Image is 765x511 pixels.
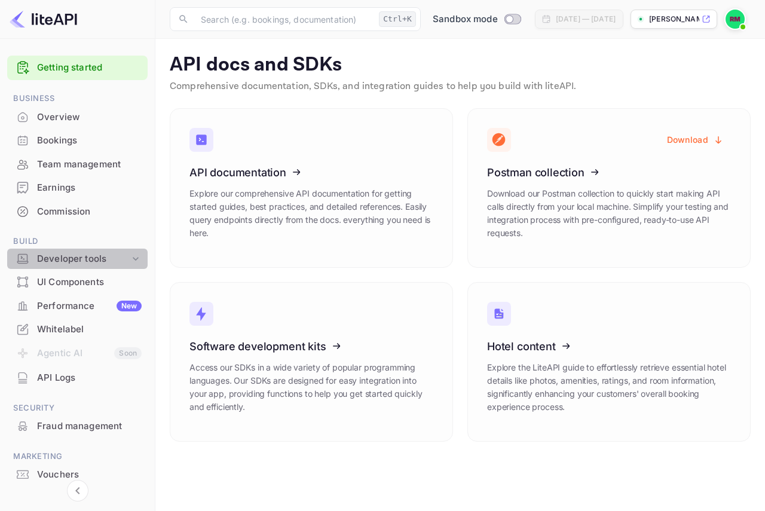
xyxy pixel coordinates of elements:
div: Switch to Production mode [428,13,525,26]
div: Fraud management [7,415,148,438]
div: Overview [37,111,142,124]
div: API Logs [7,366,148,390]
span: Build [7,235,148,248]
p: Explore our comprehensive API documentation for getting started guides, best practices, and detai... [189,187,433,240]
div: Performance [37,299,142,313]
h3: Hotel content [487,340,731,353]
div: Earnings [37,181,142,195]
a: Bookings [7,129,148,151]
div: Team management [7,153,148,176]
p: [PERSON_NAME].n... [649,14,699,25]
p: Access our SDKs in a wide variety of popular programming languages. Our SDKs are designed for eas... [189,361,433,414]
div: Whitelabel [37,323,142,336]
a: Earnings [7,176,148,198]
div: New [117,301,142,311]
a: API documentationExplore our comprehensive API documentation for getting started guides, best pra... [170,108,453,268]
a: PerformanceNew [7,295,148,317]
div: Overview [7,106,148,129]
div: Ctrl+K [379,11,416,27]
div: Commission [7,200,148,224]
h3: API documentation [189,166,433,179]
div: Whitelabel [7,318,148,341]
button: Download [660,128,731,151]
a: Commission [7,200,148,222]
p: Comprehensive documentation, SDKs, and integration guides to help you build with liteAPI. [170,79,751,94]
div: Earnings [7,176,148,200]
span: Security [7,402,148,415]
p: Download our Postman collection to quickly start making API calls directly from your local machin... [487,187,731,240]
div: UI Components [7,271,148,294]
div: Bookings [37,134,142,148]
div: Vouchers [7,463,148,486]
button: Collapse navigation [67,480,88,501]
h3: Software development kits [189,340,433,353]
div: Commission [37,205,142,219]
a: Overview [7,106,148,128]
a: Software development kitsAccess our SDKs in a wide variety of popular programming languages. Our ... [170,282,453,442]
span: Business [7,92,148,105]
a: Team management [7,153,148,175]
p: API docs and SDKs [170,53,751,77]
a: Fraud management [7,415,148,437]
div: Vouchers [37,468,142,482]
div: Getting started [7,56,148,80]
div: UI Components [37,276,142,289]
div: Bookings [7,129,148,152]
div: Fraud management [37,420,142,433]
img: Rodrigo Mendez [726,10,745,29]
img: LiteAPI logo [10,10,77,29]
a: Whitelabel [7,318,148,340]
div: API Logs [37,371,142,385]
div: Developer tools [7,249,148,270]
div: Team management [37,158,142,172]
a: Hotel contentExplore the LiteAPI guide to effortlessly retrieve essential hotel details like phot... [467,282,751,442]
a: Getting started [37,61,142,75]
a: Vouchers [7,463,148,485]
div: PerformanceNew [7,295,148,318]
div: [DATE] — [DATE] [556,14,616,25]
h3: Postman collection [487,166,731,179]
div: Developer tools [37,252,130,266]
span: Sandbox mode [433,13,498,26]
a: API Logs [7,366,148,388]
input: Search (e.g. bookings, documentation) [194,7,374,31]
a: UI Components [7,271,148,293]
span: Marketing [7,450,148,463]
p: Explore the LiteAPI guide to effortlessly retrieve essential hotel details like photos, amenities... [487,361,731,414]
